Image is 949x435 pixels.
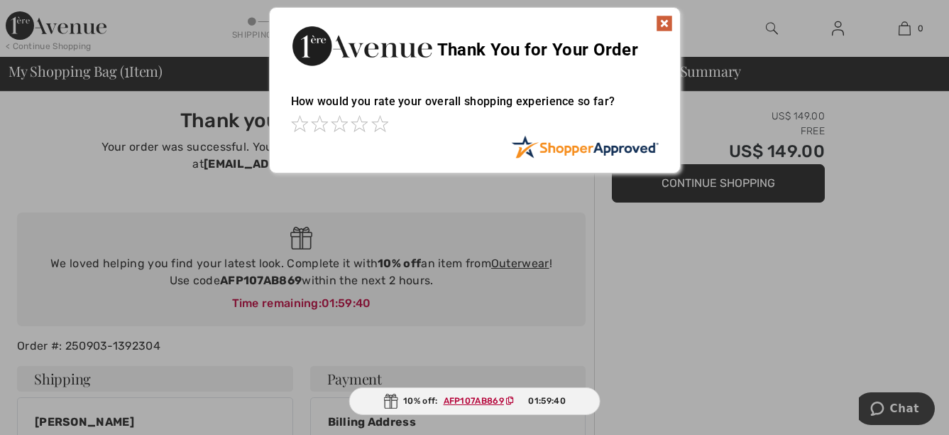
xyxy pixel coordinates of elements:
[437,40,638,60] span: Thank You for Your Order
[291,80,659,135] div: How would you rate your overall shopping experience so far?
[528,394,565,407] span: 01:59:40
[383,394,397,409] img: Gift.svg
[656,15,673,32] img: x
[349,387,600,415] div: 10% off:
[31,10,60,23] span: Chat
[291,22,433,70] img: Thank You for Your Order
[444,396,504,406] ins: AFP107AB869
